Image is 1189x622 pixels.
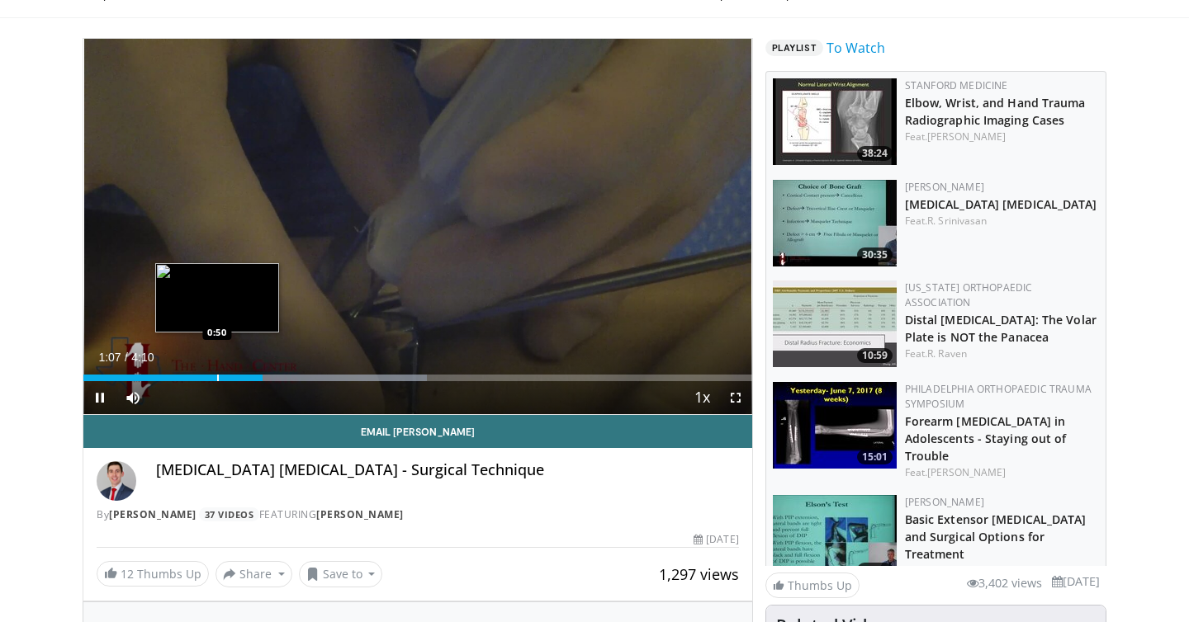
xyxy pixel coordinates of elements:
[905,382,1092,411] a: Philadelphia Orthopaedic Trauma Symposium
[827,38,885,58] a: To Watch
[773,180,897,266] a: 30:35
[83,415,752,448] a: Email [PERSON_NAME]
[773,78,897,165] img: d0220884-54c2-4775-b7de-c3508503d479.150x105_q85_crop-smart_upscale.jpg
[659,564,739,584] span: 1,297 views
[905,346,1099,361] div: Feat.
[905,465,1099,480] div: Feat.
[905,495,984,509] a: [PERSON_NAME]
[773,280,897,367] img: 6665c380-9f71-4cd0-a54c-b457c44c38cf.150x105_q85_crop-smart_upscale.jpg
[765,573,860,598] a: Thumbs Up
[857,146,893,161] span: 38:24
[905,196,1097,212] a: [MEDICAL_DATA] [MEDICAL_DATA]
[927,214,987,228] a: R. Srinivasan
[905,312,1097,345] a: Distal [MEDICAL_DATA]: The Volar Plate is NOT the Panacea
[773,78,897,165] a: 38:24
[686,381,719,414] button: Playback Rate
[857,247,893,262] span: 30:35
[156,461,739,479] h4: [MEDICAL_DATA] [MEDICAL_DATA] - Surgical Technique
[927,563,973,577] a: D. Person
[905,280,1033,309] a: [US_STATE] Orthopaedic Association
[121,566,134,582] span: 12
[199,507,259,521] a: 37 Videos
[857,563,893,577] span: 30:33
[109,507,197,521] a: [PERSON_NAME]
[97,507,739,522] div: By FEATURING
[905,130,1099,144] div: Feat.
[905,563,1099,578] div: Feat.
[857,348,893,363] span: 10:59
[97,461,136,501] img: Avatar
[905,180,984,194] a: [PERSON_NAME]
[927,130,1006,144] a: [PERSON_NAME]
[773,180,897,266] img: 5f3ee0cb-4715-476f-97ae-a0b2f9d34fe6.150x105_q85_crop-smart_upscale.jpg
[125,351,128,364] span: /
[967,574,1042,592] li: 3,402 views
[773,495,897,582] a: 30:33
[1052,573,1100,591] li: [DATE]
[857,450,893,464] span: 15:01
[83,39,752,415] video-js: Video Player
[299,561,383,587] button: Save to
[905,214,1099,229] div: Feat.
[694,532,738,547] div: [DATE]
[97,561,209,587] a: 12 Thumbs Up
[155,263,279,332] img: image.jpeg
[216,561,292,587] button: Share
[773,382,897,469] img: 25619031-145e-4c60-a054-82f5ddb5a1ab.150x105_q85_crop-smart_upscale.jpg
[83,375,752,381] div: Progress Bar
[116,381,149,414] button: Mute
[83,381,116,414] button: Pause
[773,382,897,469] a: 15:01
[905,78,1008,92] a: Stanford Medicine
[98,351,121,364] span: 1:07
[765,40,823,56] span: Playlist
[905,413,1067,464] a: Forearm [MEDICAL_DATA] in Adolescents - Staying out of Trouble
[905,95,1086,128] a: Elbow, Wrist, and Hand Trauma Radiographic Imaging Cases
[316,507,404,521] a: [PERSON_NAME]
[773,280,897,367] a: 10:59
[927,465,1006,479] a: [PERSON_NAME]
[131,351,154,364] span: 4:10
[905,511,1087,562] a: Basic Extensor [MEDICAL_DATA] and Surgical Options for Treatment
[927,346,967,360] a: R. Raven
[773,495,897,582] img: bed40874-ca21-42dc-8a42-d9b09b7d8d58.150x105_q85_crop-smart_upscale.jpg
[719,381,752,414] button: Fullscreen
